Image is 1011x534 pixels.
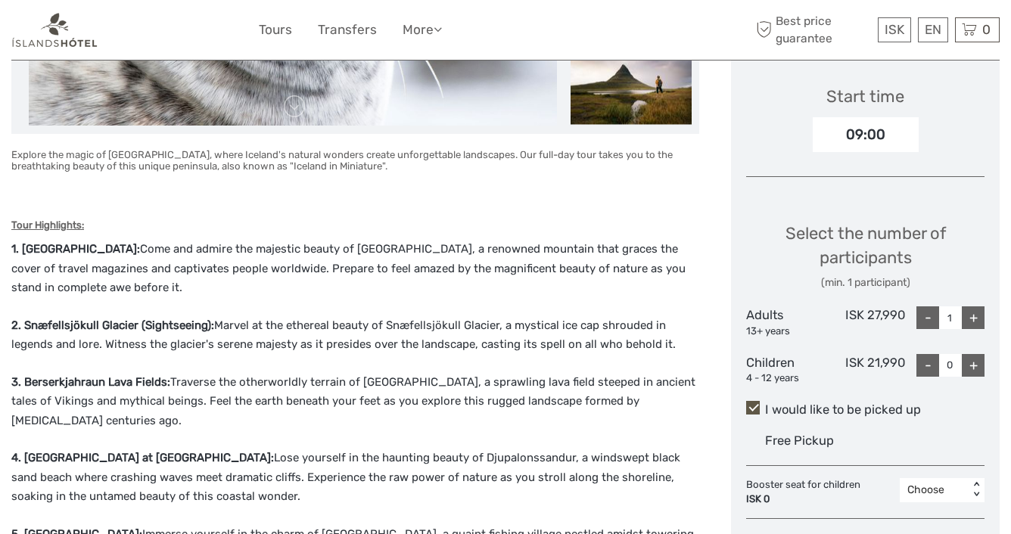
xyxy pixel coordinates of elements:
[980,22,993,37] span: 0
[826,354,905,386] div: ISK 21,990
[746,371,826,386] div: 4 - 12 years
[753,13,875,46] span: Best price guarantee
[174,23,192,42] button: Open LiveChat chat widget
[21,26,171,39] p: We're away right now. Please check back later!
[11,318,214,332] strong: 2. Snæfellsjökull Glacier (Sightseeing):
[11,451,274,464] strong: 4. [GEOGRAPHIC_DATA] at [GEOGRAPHIC_DATA]:
[11,316,699,355] p: Marvel at the ethereal beauty of Snæfellsjökull Glacier, a mystical ice cap shrouded in legends a...
[826,306,905,338] div: ISK 27,990
[11,242,140,256] strong: 1. [GEOGRAPHIC_DATA]:
[907,483,961,498] div: Choose
[765,433,834,448] span: Free Pickup
[885,22,904,37] span: ISK
[746,275,985,290] div: (min. 1 participant)
[918,17,948,42] div: EN
[11,449,699,507] p: Lose yourself in the haunting beauty of Djupalonssandur, a windswept black sand beach where crash...
[746,324,826,339] div: 13+ years
[571,56,692,124] img: f193355be735431dafdb7f6f7735510b_slider_thumbnail.jpeg
[970,482,983,498] div: < >
[318,19,377,41] a: Transfers
[916,306,939,329] div: -
[746,354,826,386] div: Children
[746,306,826,338] div: Adults
[11,149,699,173] h6: Explore the magic of [GEOGRAPHIC_DATA], where Iceland's natural wonders create unforgettable land...
[11,219,84,231] strong: Tour Highlights:
[11,240,699,298] p: Come and admire the majestic beauty of [GEOGRAPHIC_DATA], a renowned mountain that graces the cov...
[11,373,699,431] p: Traverse the otherworldly terrain of [GEOGRAPHIC_DATA], a sprawling lava field steeped in ancient...
[11,375,170,389] strong: 3. Berserkjahraun Lava Fields:
[11,11,98,48] img: 1298-aa34540a-eaca-4c1b-b063-13e4b802c612_logo_small.png
[962,354,985,377] div: +
[746,478,868,507] div: Booster seat for children
[403,19,442,41] a: More
[259,19,292,41] a: Tours
[746,492,860,507] div: ISK 0
[746,222,985,290] div: Select the number of participants
[746,401,985,419] label: I would like to be picked up
[916,354,939,377] div: -
[813,117,919,152] div: 09:00
[826,85,904,108] div: Start time
[962,306,985,329] div: +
